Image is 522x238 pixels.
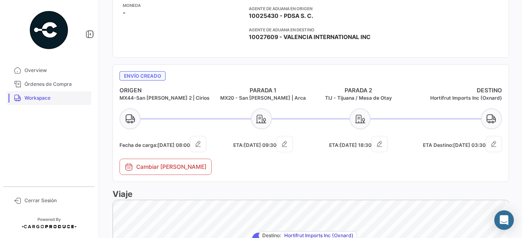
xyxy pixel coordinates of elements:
[311,136,407,152] h5: ETA:
[24,94,88,102] span: Workspace
[249,12,313,20] span: 10025430 - PDSA S. C.
[24,197,88,204] span: Cerrar Sesión
[407,86,502,94] h4: DESTINO
[311,86,407,94] h4: PARADA 2
[123,2,242,9] app-card-info-title: Moneda
[113,188,509,200] h3: Viaje
[119,71,166,81] span: Envío creado
[119,94,215,102] h5: MX44-San [PERSON_NAME] 2 | Cirios
[215,86,311,94] h4: PARADA 1
[119,159,212,175] button: Cambiar [PERSON_NAME]
[29,10,69,50] img: powered-by.png
[407,136,502,152] h5: ETA Destino:
[119,136,215,152] h5: Fecha de carga:
[249,33,371,41] span: 10027609 - VALENCIA INTERNATIONAL INC
[249,5,373,12] app-card-info-title: Agente de Aduana en Origen
[7,63,91,77] a: Overview
[407,94,502,102] h5: Hortifrut Imports Inc (Oxnard)
[7,77,91,91] a: Órdenes de Compra
[123,9,126,17] span: -
[157,142,190,148] span: [DATE] 08:00
[215,136,311,152] h5: ETA:
[340,142,372,148] span: [DATE] 18:30
[494,210,514,230] div: Abrir Intercom Messenger
[7,91,91,105] a: Workspace
[119,86,215,94] h4: ORIGEN
[24,67,88,74] span: Overview
[215,94,311,102] h5: MX20 - San [PERSON_NAME] | Arca
[24,81,88,88] span: Órdenes de Compra
[244,142,276,148] span: [DATE] 09:30
[249,26,373,33] app-card-info-title: Agente de Aduana en Destino
[311,94,407,102] h5: TIJ - Tijuana / Mesa de Otay
[453,142,486,148] span: [DATE] 03:30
